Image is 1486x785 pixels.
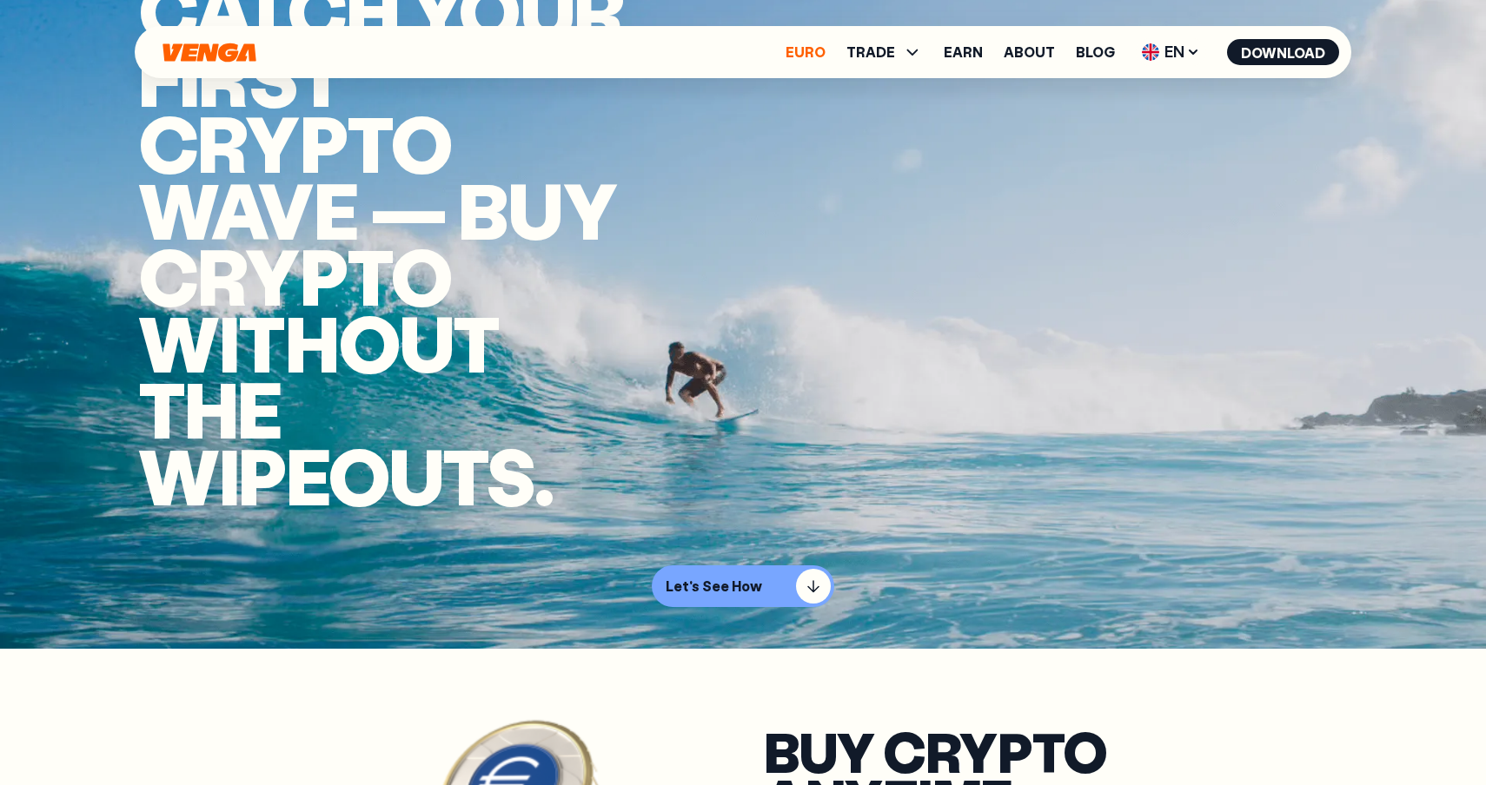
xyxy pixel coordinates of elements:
svg: Home [161,43,258,63]
a: Earn [944,45,983,59]
span: TRADE [846,45,895,59]
img: flag-uk [1142,43,1159,61]
a: Blog [1076,45,1115,59]
button: Download [1227,39,1339,65]
button: Let's See How [652,565,834,607]
a: About [1004,45,1055,59]
p: Let's See How [666,577,762,595]
span: EN [1136,38,1206,66]
a: Euro [786,45,826,59]
span: TRADE [846,42,923,63]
